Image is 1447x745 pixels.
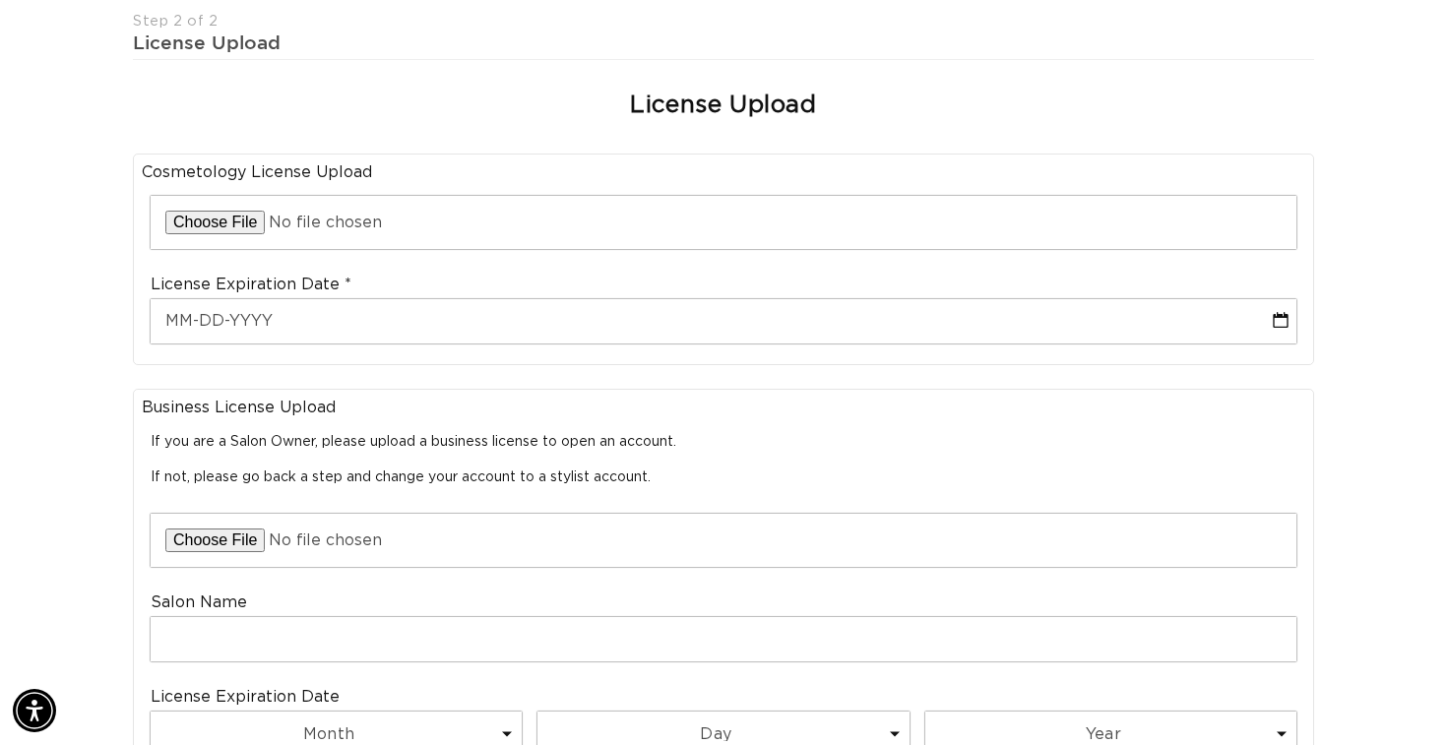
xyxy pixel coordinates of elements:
h2: License Upload [630,91,816,121]
input: MM-DD-YYYY [151,299,1296,343]
div: Step 2 of 2 [133,13,1314,31]
iframe: Chat Widget [1180,532,1447,745]
div: License Upload [133,31,1314,55]
label: License Expiration Date [151,687,340,708]
legend: Cosmetology License Upload [142,162,1305,183]
legend: Business License Upload [142,398,1305,418]
p: If you are a Salon Owner, please upload a business license to open an account. If not, please go ... [151,433,1296,487]
div: Accessibility Menu [13,689,56,732]
label: License Expiration Date [151,275,351,295]
label: Salon Name [151,592,247,613]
